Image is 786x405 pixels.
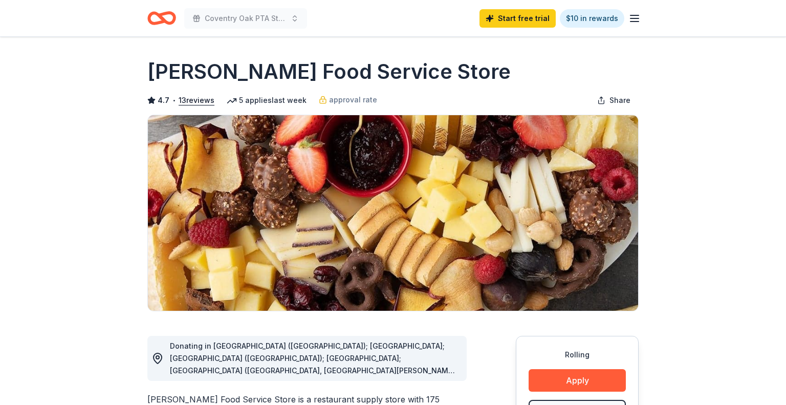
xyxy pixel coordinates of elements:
[227,94,307,106] div: 5 applies last week
[529,349,626,361] div: Rolling
[329,94,377,106] span: approval rate
[158,94,169,106] span: 4.7
[172,96,176,104] span: •
[479,9,556,28] a: Start free trial
[319,94,377,106] a: approval rate
[609,94,630,106] span: Share
[147,57,511,86] h1: [PERSON_NAME] Food Service Store
[147,6,176,30] a: Home
[589,90,639,111] button: Share
[148,115,638,311] img: Image for Gordon Food Service Store
[529,369,626,392] button: Apply
[179,94,214,106] button: 13reviews
[205,12,287,25] span: Coventry Oak PTA Starter Donations
[184,8,307,29] button: Coventry Oak PTA Starter Donations
[560,9,624,28] a: $10 in rewards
